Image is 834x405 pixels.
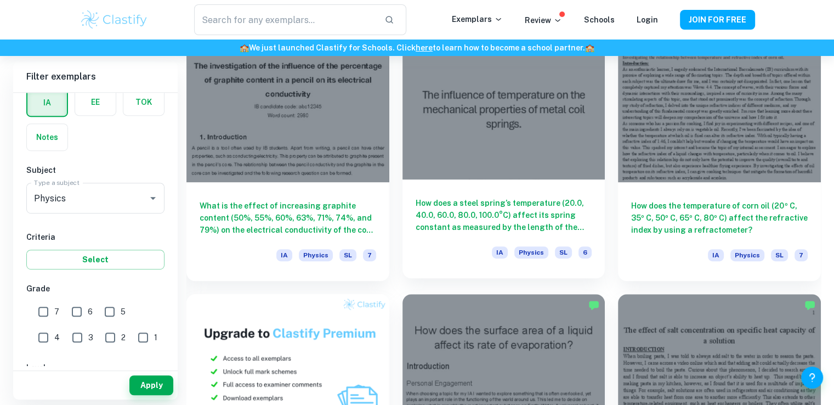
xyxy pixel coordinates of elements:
span: 5 [121,306,126,318]
span: IA [276,249,292,261]
span: 6 [88,306,93,318]
label: Type a subject [34,178,80,187]
button: Apply [129,375,173,395]
img: Marked [804,300,815,311]
p: Exemplars [452,13,503,25]
button: Help and Feedback [801,367,823,389]
button: Notes [27,124,67,150]
span: SL [555,246,572,258]
span: IA [708,249,724,261]
button: IA [27,89,67,116]
span: 2 [121,331,126,344]
p: Review [525,14,562,26]
span: SL [771,249,788,261]
span: 7 [795,249,808,261]
h6: What is the effect of increasing graphite content (50%, 55%, 60%, 63%, 71%, 74%, and 79%) on the ... [200,200,376,236]
span: 7 [54,306,59,318]
button: EE [75,89,116,115]
h6: Filter exemplars [13,61,178,92]
h6: We just launched Clastify for Schools. Click to learn how to become a school partner. [2,42,832,54]
h6: Grade [26,283,164,295]
span: IA [492,246,508,258]
img: Marked [588,300,599,311]
span: 🏫 [585,43,594,52]
span: Physics [299,249,333,261]
img: Clastify logo [80,9,149,31]
input: Search for any exemplars... [194,4,375,35]
span: 6 [578,246,592,258]
a: here [416,43,433,52]
h6: How does the temperature of corn oil (20º C, 35º C, 50º C, 65º C, 80º C) affect the refractive in... [631,200,808,236]
a: Login [637,15,658,24]
span: Physics [514,246,548,258]
span: 1 [154,331,157,344]
span: Physics [730,249,764,261]
span: 7 [363,249,376,261]
a: What is the effect of increasing graphite content (50%, 55%, 60%, 63%, 71%, 74%, and 79%) on the ... [186,30,389,281]
h6: Subject [26,164,164,176]
button: Select [26,250,164,269]
a: Schools [584,15,615,24]
span: 4 [54,331,60,344]
span: SL [339,249,356,261]
h6: Criteria [26,231,164,243]
button: JOIN FOR FREE [680,10,755,30]
h6: Level [26,362,164,374]
h6: How does a steel spring’s temperature (20.0, 40.0, 60.0, 80.0, 100.0°C) affect its spring constan... [416,197,592,233]
a: How does a steel spring’s temperature (20.0, 40.0, 60.0, 80.0, 100.0°C) affect its spring constan... [402,30,605,281]
span: 🏫 [240,43,249,52]
a: How does the temperature of corn oil (20º C, 35º C, 50º C, 65º C, 80º C) affect the refractive in... [618,30,821,281]
button: Open [145,190,161,206]
button: TOK [123,89,164,115]
span: 3 [88,331,93,344]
